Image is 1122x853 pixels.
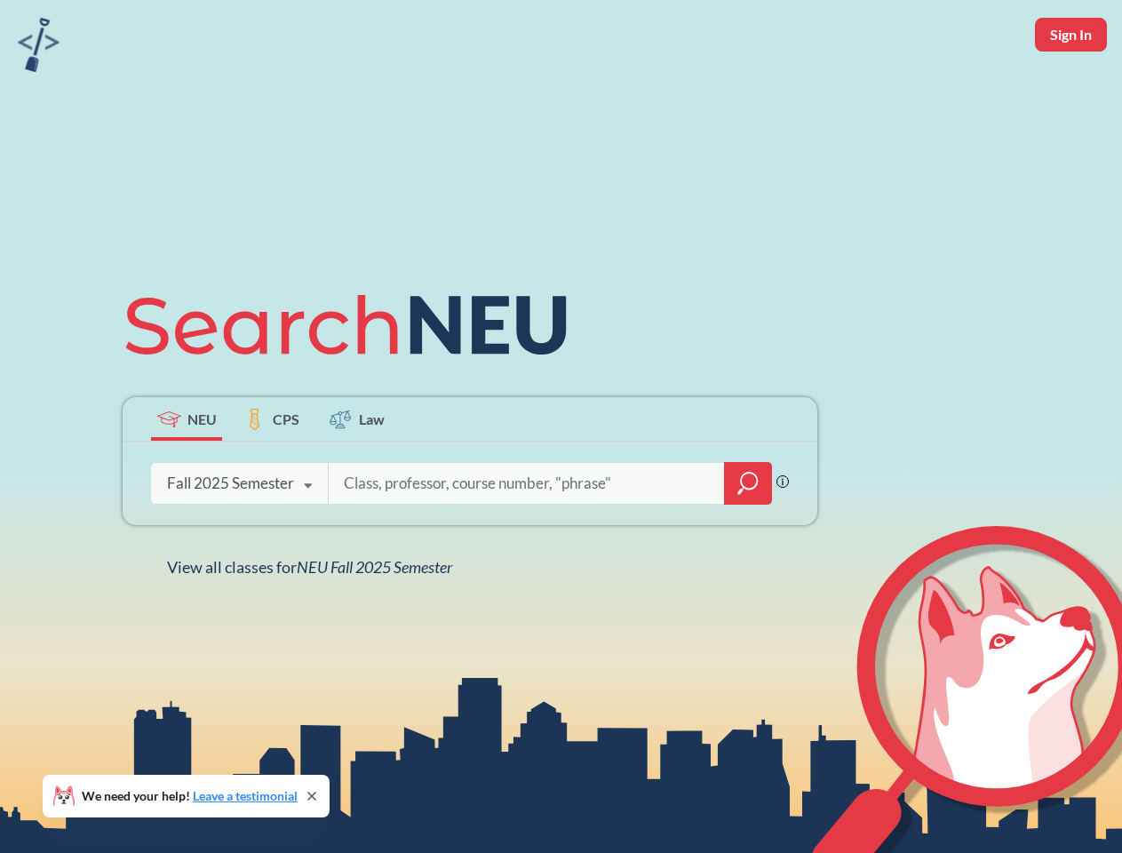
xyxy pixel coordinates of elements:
a: sandbox logo [18,18,60,77]
input: Class, professor, course number, "phrase" [342,465,712,502]
span: Law [359,409,385,429]
span: NEU Fall 2025 Semester [297,557,452,577]
span: NEU [187,409,217,429]
button: Sign In [1035,18,1107,52]
div: Fall 2025 Semester [167,474,294,493]
span: View all classes for [167,557,452,577]
span: CPS [273,409,299,429]
span: We need your help! [82,790,298,802]
a: Leave a testimonial [193,788,298,803]
svg: magnifying glass [737,471,759,496]
img: sandbox logo [18,18,60,72]
div: magnifying glass [724,462,772,505]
